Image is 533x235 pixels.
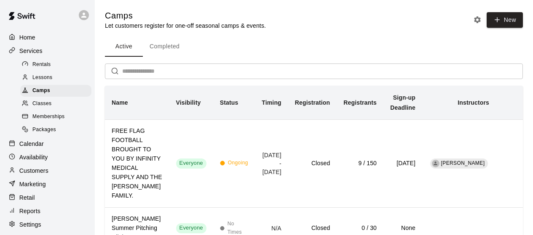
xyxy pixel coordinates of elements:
p: Home [19,33,35,42]
div: Memberships [20,111,91,123]
td: [DATE] - [DATE] [255,119,288,207]
span: Rentals [32,61,51,69]
a: Camps [20,84,95,98]
span: Camps [32,87,50,95]
b: Sign-up Deadline [390,94,415,111]
span: Memberships [32,113,64,121]
a: Memberships [20,111,95,124]
span: Packages [32,126,56,134]
span: Everyone [176,224,206,232]
div: Landon Strickland [432,160,439,167]
div: Camps [20,85,91,97]
p: Availability [19,153,48,161]
a: Settings [7,218,88,231]
a: Services [7,45,88,57]
h6: Closed [295,159,330,168]
p: Retail [19,193,35,202]
b: Instructors [458,99,489,106]
h6: Closed [295,224,330,233]
b: Timing [262,99,281,106]
b: Status [220,99,238,106]
a: Retail [7,191,88,204]
b: Registration [295,99,330,106]
p: Reports [19,207,40,215]
h6: 0 / 30 [343,224,377,233]
h6: 9 / 150 [343,159,377,168]
a: Home [7,31,88,44]
button: New [487,12,523,28]
b: Name [112,99,128,106]
div: Classes [20,98,91,110]
p: Services [19,47,43,55]
h6: None [390,224,415,233]
button: Active [105,37,143,57]
span: Classes [32,100,51,108]
div: Lessons [20,72,91,84]
p: Let customers register for one-off seasonal camps & events. [105,21,266,30]
a: Packages [20,124,95,137]
span: Lessons [32,74,53,82]
span: [PERSON_NAME] [441,160,485,166]
p: Settings [19,220,41,229]
div: This service is visible to all of your customers [176,158,206,169]
a: Rentals [20,58,95,71]
b: Registrants [343,99,377,106]
div: Rentals [20,59,91,71]
a: Calendar [7,137,88,150]
span: Everyone [176,159,206,167]
h6: FREE FLAG FOOTBALL BROUGHT TO YOU BY INFINITY MEDICAL SUPPLY AND THE [PERSON_NAME] FAMILY. [112,127,163,201]
a: Marketing [7,178,88,190]
button: Camp settings [471,13,484,26]
span: Ongoing [228,159,248,167]
div: Packages [20,124,91,136]
div: This service is visible to all of your customers [176,223,206,233]
a: Lessons [20,71,95,84]
p: Marketing [19,180,46,188]
p: Customers [19,166,48,175]
b: Visibility [176,99,201,106]
p: Calendar [19,140,44,148]
h5: Camps [105,10,266,21]
a: Classes [20,98,95,111]
button: Completed [143,37,186,57]
a: Availability [7,151,88,164]
h6: [DATE] [390,159,415,168]
a: New [484,16,523,23]
a: Customers [7,164,88,177]
a: Reports [7,205,88,217]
